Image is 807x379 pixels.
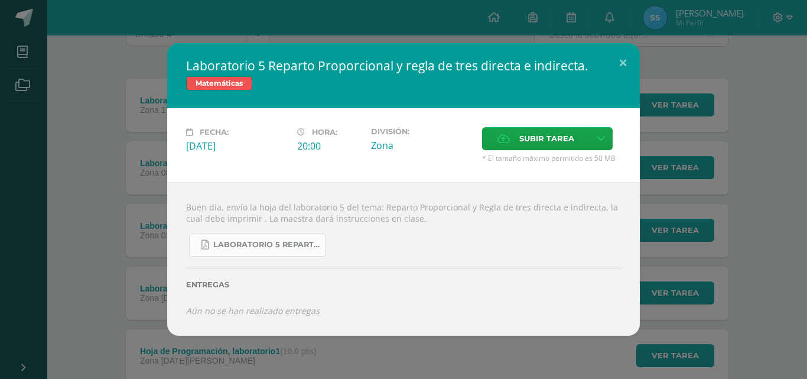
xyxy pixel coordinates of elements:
[186,280,621,289] label: Entregas
[189,234,326,257] a: Laboratorio 5 Reparto Proporcional.pdf
[186,76,252,90] span: Matemáticas
[371,127,473,136] label: División:
[371,139,473,152] div: Zona
[297,140,362,153] div: 20:00
[312,128,337,137] span: Hora:
[186,305,320,316] i: Aún no se han realizado entregas
[482,153,621,163] span: * El tamaño máximo permitido es 50 MB
[519,128,574,150] span: Subir tarea
[186,140,288,153] div: [DATE]
[167,182,640,336] div: Buen día, envío la hoja del laboratorio 5 del tema: Reparto Proporcional y Regla de tres directa ...
[213,240,320,250] span: Laboratorio 5 Reparto Proporcional.pdf
[606,43,640,83] button: Close (Esc)
[200,128,229,137] span: Fecha:
[186,57,621,74] h2: Laboratorio 5 Reparto Proporcional y regla de tres directa e indirecta.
